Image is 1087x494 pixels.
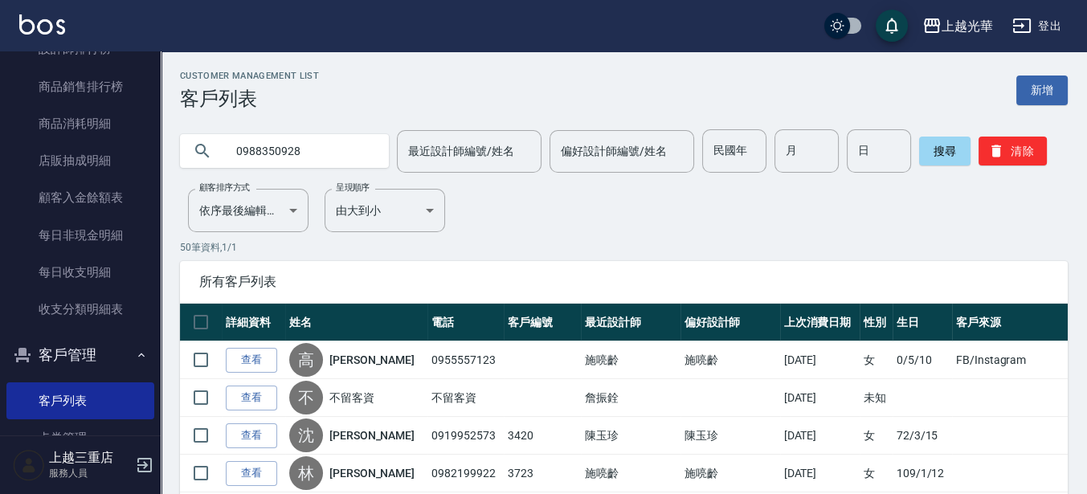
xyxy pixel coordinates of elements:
td: FB/Instagram [952,341,1068,379]
td: 109/1/12 [893,455,952,492]
a: 收支分類明細表 [6,291,154,328]
a: 客戶列表 [6,382,154,419]
td: [DATE] [780,417,860,455]
button: 客戶管理 [6,334,154,376]
img: Person [13,449,45,481]
td: 不留客資 [427,379,504,417]
button: save [876,10,908,42]
button: 搜尋 [919,137,971,165]
td: 3420 [504,417,580,455]
th: 性別 [860,304,892,341]
td: [DATE] [780,379,860,417]
p: 服務人員 [49,466,131,480]
label: 呈現順序 [336,182,370,194]
th: 姓名 [285,304,427,341]
th: 最近設計師 [581,304,680,341]
th: 電話 [427,304,504,341]
td: 0982199922 [427,455,504,492]
td: 女 [860,417,892,455]
td: 0955557123 [427,341,504,379]
div: 不 [289,381,323,414]
img: Logo [19,14,65,35]
td: 女 [860,341,892,379]
a: 查看 [226,461,277,486]
button: 上越光華 [916,10,999,43]
a: 查看 [226,386,277,410]
a: 店販抽成明細 [6,142,154,179]
a: [PERSON_NAME] [329,465,415,481]
a: [PERSON_NAME] [329,427,415,443]
td: 3723 [504,455,580,492]
a: 顧客入金餘額表 [6,179,154,216]
td: 施喨齡 [680,455,780,492]
a: 查看 [226,423,277,448]
div: 由大到小 [325,189,445,232]
td: 施喨齡 [680,341,780,379]
div: 沈 [289,418,323,452]
button: 登出 [1006,11,1068,41]
a: 商品消耗明細 [6,105,154,142]
div: 林 [289,456,323,490]
th: 客戶來源 [952,304,1068,341]
th: 客戶編號 [504,304,580,341]
td: 女 [860,455,892,492]
th: 偏好設計師 [680,304,780,341]
th: 詳細資料 [222,304,285,341]
td: 詹振銓 [581,379,680,417]
a: 不留客資 [329,390,374,406]
th: 上次消費日期 [780,304,860,341]
div: 上越光華 [942,16,993,36]
span: 所有客戶列表 [199,274,1048,290]
button: 清除 [979,137,1047,165]
h2: Customer Management List [180,71,319,81]
input: 搜尋關鍵字 [225,129,376,173]
h3: 客戶列表 [180,88,319,110]
a: 查看 [226,348,277,373]
a: 每日收支明細 [6,254,154,291]
td: 陳玉珍 [581,417,680,455]
a: [PERSON_NAME] [329,352,415,368]
a: 新增 [1016,76,1068,105]
label: 顧客排序方式 [199,182,250,194]
td: [DATE] [780,455,860,492]
td: 施喨齡 [581,341,680,379]
td: 72/3/15 [893,417,952,455]
td: 0919952573 [427,417,504,455]
td: 陳玉珍 [680,417,780,455]
p: 50 筆資料, 1 / 1 [180,240,1068,255]
a: 每日非現金明細 [6,217,154,254]
th: 生日 [893,304,952,341]
div: 高 [289,343,323,377]
td: 0/5/10 [893,341,952,379]
td: 施喨齡 [581,455,680,492]
div: 依序最後編輯時間 [188,189,309,232]
a: 商品銷售排行榜 [6,68,154,105]
td: 未知 [860,379,892,417]
td: [DATE] [780,341,860,379]
h5: 上越三重店 [49,450,131,466]
a: 卡券管理 [6,419,154,456]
